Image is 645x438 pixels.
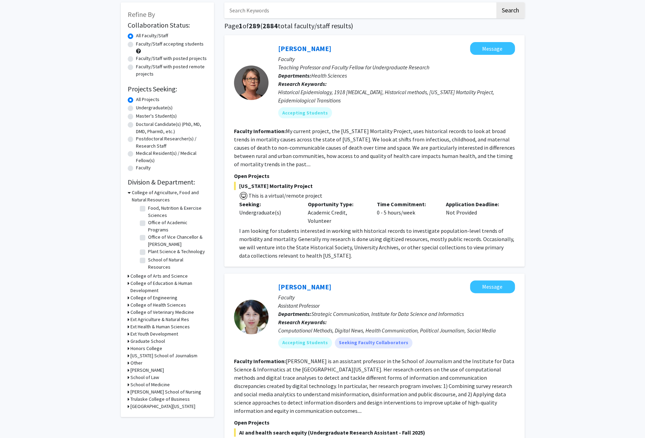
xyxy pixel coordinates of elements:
h3: Honors College [130,345,162,352]
h3: College of Health Sciences [130,301,186,309]
span: This is a virtual/remote project [248,192,322,199]
h3: Ext Health & Human Sciences [130,323,190,330]
label: Faculty/Staff with posted remote projects [136,63,207,78]
div: Undergraduate(s) [239,208,298,217]
label: Master's Student(s) [136,112,177,120]
span: 2884 [263,21,278,30]
h3: [PERSON_NAME] [130,367,164,374]
span: Health Sciences [311,72,347,79]
label: Food, Nutrition & Exercise Sciences [148,205,205,219]
div: Historical Epidemiology, 1918 [MEDICAL_DATA], Historical methods, [US_STATE] Mortality Project, E... [278,88,515,104]
label: Office of Academic Programs [148,219,205,233]
p: I am looking for students interested in working with historical records to investigate population... [239,227,515,260]
label: Faculty/Staff with posted projects [136,55,207,62]
fg-read-more: [PERSON_NAME] is an assistant professor in the School of Journalism and the Institute for Data Sc... [234,358,514,414]
h3: School of Law [130,374,159,381]
label: All Projects [136,96,159,103]
h3: [US_STATE] School of Journalism [130,352,197,359]
h3: Trulaske College of Business [130,396,190,403]
mat-chip: Seeking Faculty Collaborators [335,337,412,348]
h3: Other [130,359,143,367]
b: Departments: [278,72,311,79]
p: Open Projects [234,172,515,180]
span: AI and health search equity (Undergraduate Research Assistant - Fall 2025) [234,428,515,437]
h3: College of Arts and Science [130,272,188,280]
button: Search [496,2,525,18]
label: Plant Science & Technology [148,248,205,255]
label: Faculty/Staff accepting students [136,40,204,48]
h3: College of Education & Human Development [130,280,207,294]
p: Open Projects [234,418,515,427]
p: Application Deadline: [446,200,505,208]
p: Time Commitment: [377,200,436,208]
h3: Ext Youth Development [130,330,178,338]
a: [PERSON_NAME] [278,282,331,291]
h3: [PERSON_NAME] School of Nursing [130,388,201,396]
h3: College of Veterinary Medicine [130,309,194,316]
b: Faculty Information: [234,128,286,135]
b: Research Keywords: [278,319,327,326]
h2: Division & Department: [128,178,207,186]
a: [PERSON_NAME] [278,44,331,53]
label: Medical Resident(s) / Medical Fellow(s) [136,150,207,164]
div: 0 - 5 hours/week [372,200,441,225]
b: Faculty Information: [234,358,286,365]
p: Assistant Professor [278,301,515,310]
label: Office of Vice Chancellor & [PERSON_NAME] [148,233,205,248]
mat-chip: Accepting Students [278,337,332,348]
h1: Page of ( total faculty/staff results) [224,22,525,30]
span: Strategic Communication, Institute for Data Science and Informatics [311,310,464,317]
span: Refine By [128,10,155,19]
h3: Ext Agriculture & Natural Res [130,316,189,323]
button: Message Chau Tong [470,280,515,293]
h3: College of Agriculture, Food and Natural Resources [132,189,207,203]
input: Search Keywords [224,2,495,18]
label: Doctoral Candidate(s) (PhD, MD, DMD, PharmD, etc.) [136,121,207,135]
h3: College of Engineering [130,294,177,301]
span: 1 [239,21,243,30]
label: Faculty [136,164,151,171]
h3: Graduate School [130,338,165,345]
h2: Projects Seeking: [128,85,207,93]
fg-read-more: My current project, the [US_STATE] Mortality Project, uses historical records to look at broad tr... [234,128,515,168]
div: Not Provided [441,200,510,225]
h3: [GEOGRAPHIC_DATA][US_STATE] [130,403,195,410]
iframe: Chat [5,407,29,433]
div: Computational Methods, Digital News, Health Communication, Political Journalism, Social Media [278,326,515,335]
h3: School of Medicine [130,381,170,388]
p: Faculty [278,55,515,63]
label: All Faculty/Staff [136,32,168,39]
div: Academic Credit, Volunteer [303,200,372,225]
p: Seeking: [239,200,298,208]
mat-chip: Accepting Students [278,107,332,118]
p: Faculty [278,293,515,301]
label: Postdoctoral Researcher(s) / Research Staff [136,135,207,150]
p: Opportunity Type: [308,200,367,208]
label: School of Natural Resources [148,256,205,271]
b: Research Keywords: [278,80,327,87]
label: Undergraduate(s) [136,104,173,111]
h2: Collaboration Status: [128,21,207,29]
p: Teaching Professor and Faculty Fellow for Undergraduate Research [278,63,515,71]
span: [US_STATE] Mortality Project [234,182,515,190]
button: Message Carolyn Orbann [470,42,515,55]
b: Departments: [278,310,311,317]
span: 289 [249,21,260,30]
